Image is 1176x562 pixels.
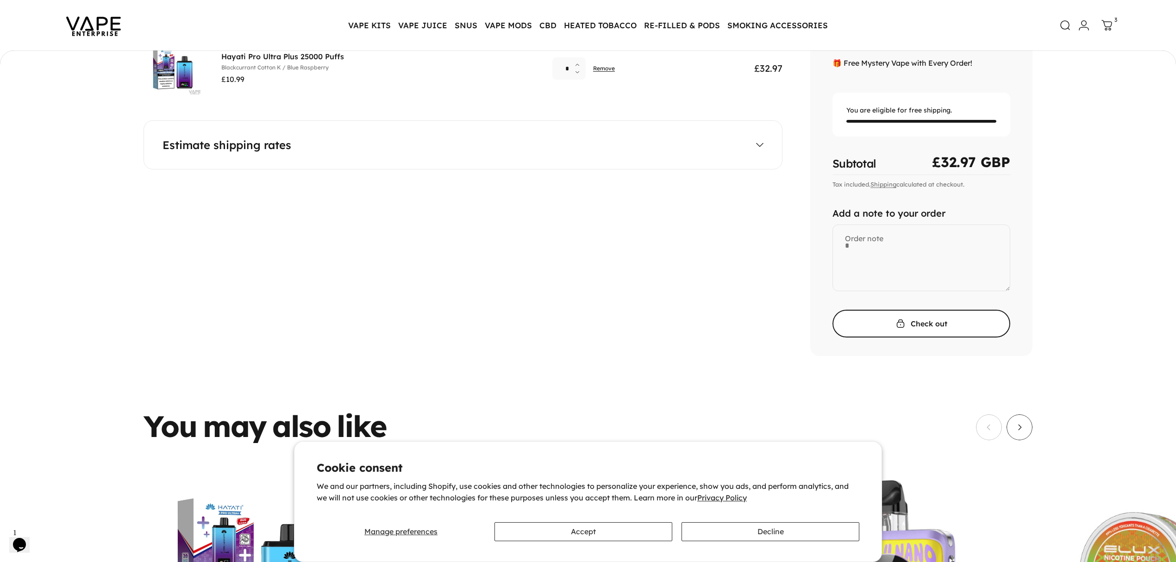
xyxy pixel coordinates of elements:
summary: SNUS [451,16,481,35]
button: Decline [682,522,859,541]
span: £10.99 [221,74,244,86]
animate-element: like [337,411,387,441]
animate-element: You [144,411,197,441]
a: Shipping [870,181,896,188]
summary: SMOKING ACCESSORIES [724,16,832,35]
img: Hayati Pro Ultra Plus 25000 Puffs [144,39,203,98]
a: 3 items [1097,15,1117,36]
span: £32.97 [754,62,782,74]
span: Manage preferences [364,527,438,536]
input: Quantity for Hayati Pro Ultra Plus 25000 Puffs [552,57,586,80]
h2: Cookie consent [317,462,859,473]
div: Tax included. calculated at checkout. [832,181,1010,189]
animate-element: also [272,411,331,441]
animate-element: may [203,411,266,441]
span: You are eligible for free shipping. [846,106,996,115]
button: Accept [494,522,672,541]
summary: VAPE JUICE [394,16,451,35]
a: Privacy Policy [697,493,747,502]
span: Estimate shipping rates [163,139,291,150]
cart-count: 3 items [1114,15,1117,24]
nav: Primary [344,16,832,35]
h2: Subtotal [832,158,876,169]
a: Remove [593,65,615,72]
button: Decrease quantity for Hayati Pro Ultra Plus 25000 Puffs [575,69,586,80]
summary: VAPE KITS [344,16,394,35]
p: £32.97 GBP [932,155,1010,169]
a: Hayati Pro Ultra Plus 25000 Puffs [221,52,344,61]
dd: Blackcurrant Cotton K / Blue Raspberry [221,64,329,71]
summary: CBD [536,16,560,35]
button: Manage preferences [317,522,485,541]
summary: RE-FILLED & PODS [640,16,724,35]
p: Add a note to your order [832,207,1010,219]
iframe: chat widget [9,525,39,553]
button: Check out [832,310,1010,337]
button: Increase quantity for Hayati Pro Ultra Plus 25000 Puffs [575,57,586,69]
summary: HEATED TOBACCO [560,16,640,35]
button: Next [1007,414,1032,440]
summary: Estimate shipping rates [163,139,763,150]
label: 🎁 Free Mystery Vape with Every Order! [832,57,1010,69]
p: We and our partners, including Shopify, use cookies and other technologies to personalize your ex... [317,481,859,504]
img: Vape Enterprise [52,4,135,47]
summary: VAPE MODS [481,16,536,35]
